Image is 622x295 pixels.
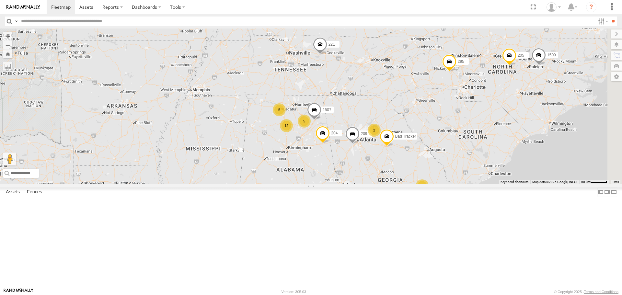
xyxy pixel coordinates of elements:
span: 221 [328,42,335,47]
img: rand-logo.svg [6,5,40,9]
label: Fences [24,188,45,197]
span: 295 [458,60,464,64]
span: 1507 [323,108,331,112]
div: 2 [368,124,381,137]
label: Hide Summary Table [611,187,617,197]
div: © Copyright 2025 - [554,290,618,294]
label: Dock Summary Table to the Right [604,187,610,197]
button: Map Scale: 50 km per 48 pixels [579,180,609,184]
a: Terms and Conditions [584,290,618,294]
i: ? [586,2,596,12]
div: 12 [280,119,293,132]
a: Terms [612,180,619,183]
button: Zoom in [3,32,12,40]
label: Map Settings [611,72,622,81]
label: Assets [3,188,23,197]
span: 209 [361,131,367,136]
button: Keyboard shortcuts [501,180,528,184]
label: Search Query [14,17,19,26]
button: Zoom out [3,40,12,50]
button: Drag Pegman onto the map to open Street View [3,153,16,165]
div: 5 [273,103,286,116]
label: Measure [3,62,12,71]
span: Map data ©2025 Google, INEGI [532,180,577,184]
a: Visit our Website [4,289,33,295]
span: 204 [331,131,338,136]
span: Bad Tracker [395,134,416,139]
span: 50 km [581,180,590,184]
span: 1509 [547,53,556,58]
div: EDWARD EDMONDSON [544,2,563,12]
button: Zoom Home [3,50,12,58]
label: Search Filter Options [595,17,609,26]
label: Dock Summary Table to the Left [597,187,604,197]
div: 2 [416,179,429,192]
div: Version: 305.03 [282,290,306,294]
div: 5 [298,115,311,128]
span: 205 [518,53,524,58]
